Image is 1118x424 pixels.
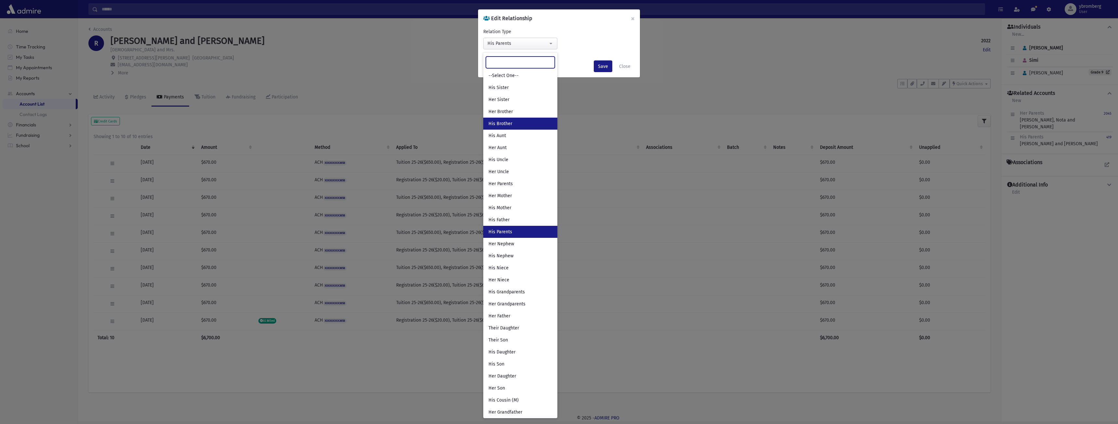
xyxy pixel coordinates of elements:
[488,349,515,355] span: His Daughter
[488,253,513,259] span: His Nephew
[488,72,519,79] span: --Select One--
[488,169,509,175] span: Her Uncle
[488,157,508,163] span: His Uncle
[483,28,511,35] label: Relation Type
[488,277,509,283] span: Her Niece
[488,121,512,127] span: His Brother
[488,373,516,379] span: Her Daughter
[486,57,555,68] input: Search
[488,109,513,115] span: Her Brother
[488,325,519,331] span: Their Daughter
[488,337,508,343] span: Their Son
[488,313,510,319] span: Her Father
[488,181,513,187] span: Her Parents
[488,385,505,392] span: Her Son
[488,145,507,151] span: Her Aunt
[488,397,519,404] span: His Cousin (M)
[488,301,526,307] span: Her Grandparents
[483,15,532,22] h6: Edit Relationship
[488,205,511,211] span: His Mother
[488,133,506,139] span: His Aunt
[487,40,548,47] div: His Parents
[488,193,512,199] span: Her Mother
[488,229,512,235] span: His Parents
[483,38,557,49] button: His Parents
[626,9,640,28] button: ×
[488,96,509,103] span: Her Sister
[594,60,612,72] button: Save
[488,84,509,91] span: His Sister
[488,241,514,247] span: Her Nephew
[488,289,525,295] span: His Grandparents
[615,60,635,72] button: Close
[488,217,510,223] span: His Father
[488,361,504,367] span: His Son
[488,265,509,271] span: His Niece
[488,409,522,416] span: Her Grandfather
